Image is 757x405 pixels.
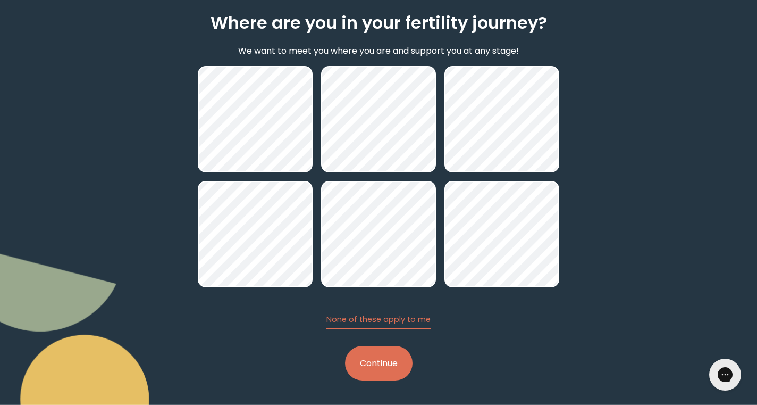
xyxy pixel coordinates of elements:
button: None of these apply to me [326,314,431,329]
button: Continue [345,346,413,381]
h2: Where are you in your fertility journey? [211,10,547,36]
p: We want to meet you where you are and support you at any stage! [238,44,519,57]
iframe: Gorgias live chat messenger [704,355,746,394]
